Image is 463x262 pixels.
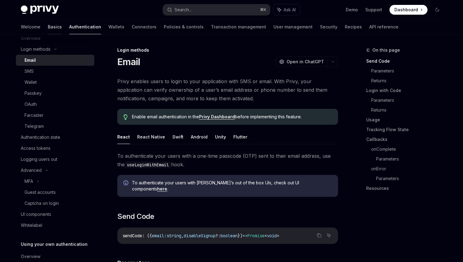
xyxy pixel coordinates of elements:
[21,253,40,260] div: Overview
[181,233,184,238] span: ,
[325,231,333,239] button: Ask AI
[16,110,94,121] a: Farcaster
[21,46,51,53] div: Login methods
[21,145,51,152] div: Access tokens
[24,178,33,185] div: MFA
[199,114,235,120] a: Privy Dashboard
[16,143,94,154] a: Access tokens
[24,200,59,207] div: Captcha on login
[287,59,324,65] span: Open in ChatGPT
[267,233,277,238] span: void
[21,241,88,248] h5: Using your own authentication
[371,76,447,86] a: Returns
[24,57,36,64] div: Email
[273,4,300,15] button: Ask AI
[24,101,37,108] div: OAuth
[432,5,442,15] button: Toggle dark mode
[216,233,220,238] span: ?:
[273,20,313,34] a: User management
[275,57,328,67] button: Open in ChatGPT
[346,7,358,13] a: Demo
[122,233,142,238] span: sendCode
[369,20,398,34] a: API reference
[163,4,270,15] button: Search...⌘K
[167,233,181,238] span: string
[21,211,51,218] div: UI components
[157,186,167,192] a: here
[366,56,447,66] a: Send Code
[233,130,247,144] button: Flutter
[117,56,140,67] h1: Email
[371,164,447,174] a: onError
[125,161,171,168] code: useLoginWithEmail
[24,90,42,97] div: Passkey
[365,7,382,13] a: Support
[238,233,243,238] span: })
[376,154,447,164] a: Parameters
[366,183,447,193] a: Resources
[366,125,447,135] a: Tracking Flow State
[372,46,400,54] span: On this page
[16,209,94,220] a: UI components
[371,105,447,115] a: Returns
[247,233,265,238] span: Promise
[16,220,94,231] a: Whitelabel
[142,233,152,238] span: : ({
[371,95,447,105] a: Parameters
[390,5,427,15] a: Dashboard
[366,86,447,95] a: Login with Code
[16,66,94,77] a: SMS
[24,112,43,119] div: Farcaster
[24,189,56,196] div: Guest accounts
[117,130,130,144] button: React
[172,130,183,144] button: Swift
[243,233,247,238] span: =>
[24,68,34,75] div: SMS
[164,233,167,238] span: :
[21,20,40,34] a: Welcome
[16,187,94,198] a: Guest accounts
[211,20,266,34] a: Transaction management
[117,47,338,53] div: Login methods
[137,130,165,144] button: React Native
[16,154,94,165] a: Logging users out
[265,233,267,238] span: <
[132,114,332,120] span: Enable email authentication in the before implementing this feature.
[16,88,94,99] a: Passkey
[220,233,238,238] span: boolean
[16,77,94,88] a: Wallet
[16,132,94,143] a: Authentication state
[16,198,94,209] a: Captcha on login
[69,20,101,34] a: Authentication
[394,7,418,13] span: Dashboard
[191,130,208,144] button: Android
[24,123,44,130] div: Telegram
[21,167,42,174] div: Advanced
[132,20,156,34] a: Connectors
[284,7,296,13] span: Ask AI
[215,130,226,144] button: Unity
[117,77,338,103] span: Privy enables users to login to your application with SMS or email. With Privy, your application ...
[376,174,447,183] a: Parameters
[132,180,332,192] span: To authenticate your users with [PERSON_NAME]’s out of the box UIs, check out UI components .
[21,156,57,163] div: Logging users out
[152,233,164,238] span: email
[315,231,323,239] button: Copy the contents from the code block
[108,20,124,34] a: Wallets
[345,20,362,34] a: Recipes
[260,7,266,12] span: ⌘ K
[48,20,62,34] a: Basics
[366,135,447,144] a: Callbacks
[320,20,337,34] a: Security
[366,115,447,125] a: Usage
[16,55,94,66] a: Email
[21,134,60,141] div: Authentication state
[21,222,42,229] div: Whitelabel
[21,6,59,14] img: dark logo
[123,114,128,120] svg: Tip
[175,6,192,13] div: Search...
[24,79,37,86] div: Wallet
[117,152,338,169] span: To authenticate your users with a one-time passcode (OTP) sent to their email address, use the hook.
[123,180,130,186] svg: Info
[16,99,94,110] a: OAuth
